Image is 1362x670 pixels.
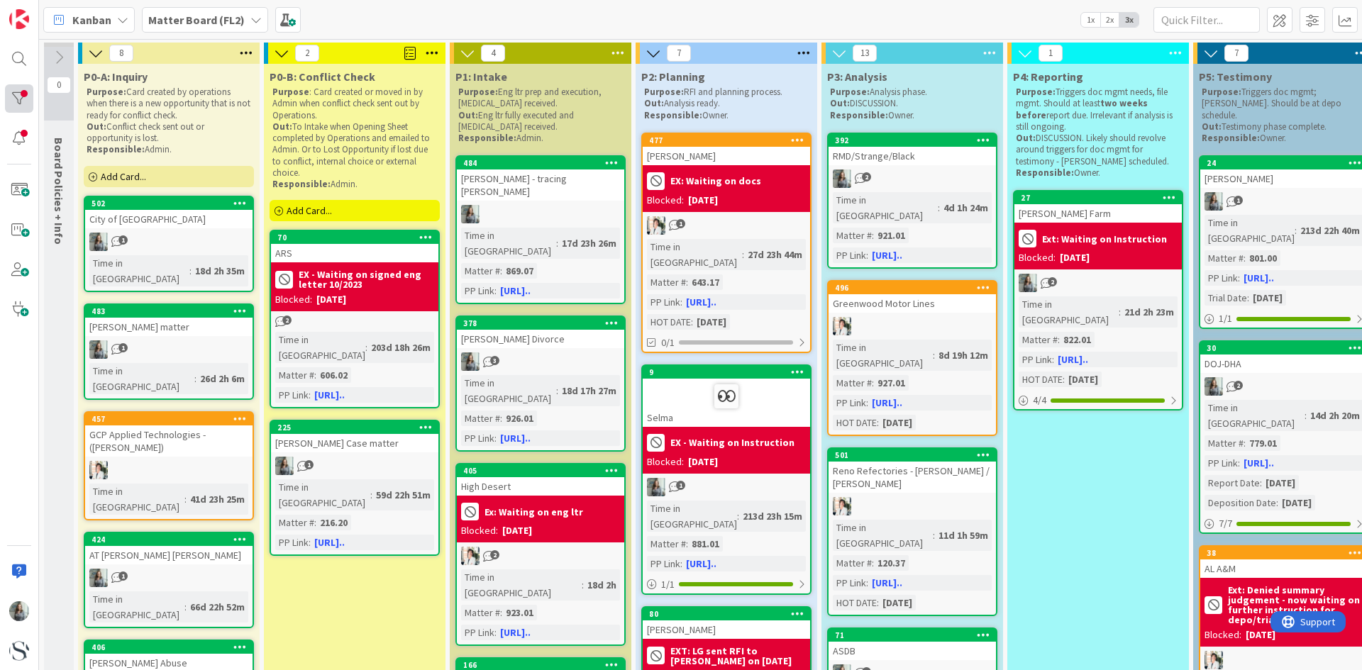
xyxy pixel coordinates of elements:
span: 2 [295,45,319,62]
div: 203d 18h 26m [367,340,434,355]
div: 26d 2h 6m [196,371,248,386]
p: To Intake when Opening Sheet completed by Operations and emailed to Admin. Or to Lost Opportunity... [272,121,437,179]
img: Visit kanbanzone.com [9,9,29,29]
img: LG [461,352,480,371]
a: [URL].. [500,284,531,297]
div: 1/1 [643,576,810,593]
span: : [1052,352,1054,367]
b: Matter Board (FL2) [148,13,245,27]
div: 477 [643,134,810,147]
div: [DATE] [1249,290,1286,306]
strong: Out: [272,121,292,133]
div: Time in [GEOGRAPHIC_DATA] [461,375,556,406]
a: [URL].. [686,557,716,570]
div: [PERSON_NAME] Divorce [457,330,624,348]
div: 457 [85,413,253,425]
div: 71 [829,629,996,642]
strong: Responsible: [458,132,516,144]
div: [DATE] [316,292,346,307]
div: 457 [92,414,253,424]
div: LG [85,340,253,359]
span: Add Card... [101,170,146,183]
img: LG [89,233,108,251]
span: : [1295,223,1297,238]
span: 2 [1048,277,1057,286]
div: PP Link [461,430,494,446]
div: Time in [GEOGRAPHIC_DATA] [647,239,742,270]
strong: two weeks before [1016,97,1150,121]
p: Triggers doc mgmt needs, file mgmt. Should at least report due. Irrelevant if analysis is still o... [1016,86,1180,133]
span: : [866,247,868,263]
strong: Out: [458,109,478,121]
div: Matter # [1205,435,1244,451]
span: : [691,314,693,330]
div: 405 [457,464,624,477]
div: LG [271,457,438,475]
span: : [189,263,192,279]
div: KT [85,461,253,479]
div: Blocked: [275,292,312,307]
strong: Purpose: [458,86,498,98]
p: Admin. [87,144,251,155]
span: Add Card... [287,204,332,217]
span: : [314,367,316,383]
span: 0/1 [661,335,675,350]
div: 71ASDB [829,629,996,660]
span: : [1305,408,1307,423]
span: : [1238,270,1240,286]
div: Time in [GEOGRAPHIC_DATA] [89,363,194,394]
div: Blocked: [647,193,684,208]
div: 606.02 [316,367,351,383]
div: GCP Applied Technologies - ([PERSON_NAME]) [85,425,253,457]
strong: Purpose: [830,86,870,98]
div: 483 [85,305,253,318]
span: 7 [667,45,691,62]
div: 457GCP Applied Technologies - ([PERSON_NAME]) [85,413,253,457]
img: LG [1205,192,1223,211]
span: : [872,228,874,243]
span: 2 [862,172,871,182]
div: LG [457,352,624,371]
strong: Out: [644,97,664,109]
div: LG [85,233,253,251]
p: DISCUSSION. Likely should revolve around triggers for doc mgmt for testimony - [PERSON_NAME] sche... [1016,133,1180,167]
span: : [872,375,874,391]
span: : [194,371,196,386]
img: KT [461,547,480,565]
b: Ext: Waiting on Instruction [1042,234,1167,244]
div: Time in [GEOGRAPHIC_DATA] [833,340,933,371]
div: PP Link [833,247,866,263]
span: 1 [118,235,128,245]
span: 2x [1100,13,1119,27]
p: Eng ltr prep and execution, [MEDICAL_DATA] received. [458,86,623,110]
p: Owner. [1016,167,1180,179]
span: 2 [1234,381,1243,390]
div: 501 [829,449,996,462]
span: : [866,395,868,411]
div: 9Selma [643,366,810,427]
a: [URL].. [686,296,716,308]
span: : [500,263,502,279]
span: : [500,411,502,426]
div: LG [643,478,810,496]
span: P4: Reporting [1013,69,1083,84]
div: Matter # [461,263,500,279]
span: 3 [490,356,499,365]
p: Card created by operations when there is a new opportunity that is not ready for conflict check. [87,86,251,121]
span: : [1119,304,1121,320]
div: 484[PERSON_NAME] - tracing [PERSON_NAME] [457,157,624,201]
span: 8 [109,45,133,62]
div: 70 [277,233,438,242]
img: KT [647,216,665,235]
span: : [556,235,558,251]
span: 1 / 1 [1219,311,1232,326]
div: KT [643,216,810,235]
div: PP Link [461,283,494,298]
a: [URL].. [872,396,902,409]
div: Matter # [275,367,314,383]
div: Time in [GEOGRAPHIC_DATA] [89,255,189,286]
span: 13 [853,45,877,62]
strong: Out: [1202,121,1222,133]
div: 378 [463,318,624,328]
a: [URL].. [314,389,345,401]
